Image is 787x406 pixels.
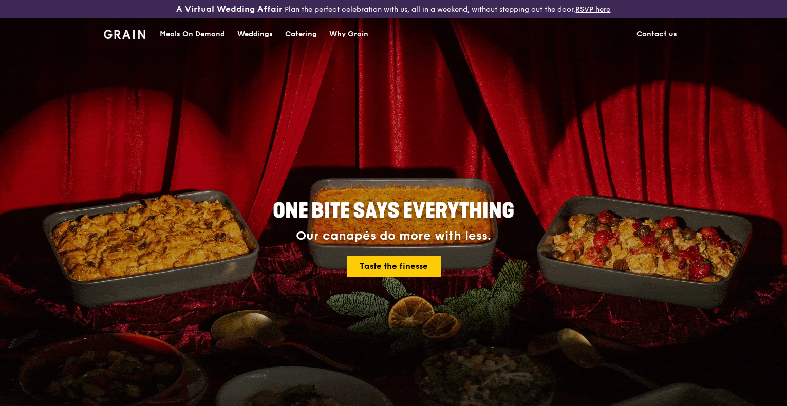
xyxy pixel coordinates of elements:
[237,19,273,50] div: Weddings
[285,19,317,50] div: Catering
[323,19,374,50] a: Why Grain
[104,30,145,39] img: Grain
[104,18,145,49] a: GrainGrain
[273,199,514,223] span: ONE BITE SAYS EVERYTHING
[347,256,441,277] a: Taste the finesse
[176,4,283,14] h3: A Virtual Wedding Affair
[131,4,655,14] div: Plan the perfect celebration with us, all in a weekend, without stepping out the door.
[209,229,578,243] div: Our canapés do more with less.
[329,19,368,50] div: Why Grain
[160,19,225,50] div: Meals On Demand
[231,19,279,50] a: Weddings
[630,19,683,50] a: Contact us
[279,19,323,50] a: Catering
[575,5,610,14] a: RSVP here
